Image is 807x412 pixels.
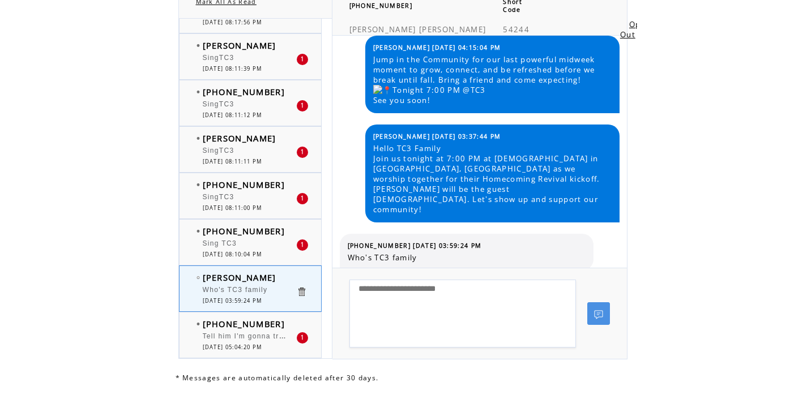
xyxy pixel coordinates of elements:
span: * Messages are automatically deleted after 30 days. [176,373,379,383]
span: [PHONE_NUMBER] [203,179,285,190]
span: [DATE] 08:10:04 PM [203,251,262,258]
span: [PERSON_NAME] [203,272,276,283]
a: Click to delete these messgaes [296,286,307,297]
div: 1 [297,54,308,65]
span: [PERSON_NAME] [DATE] 03:37:44 PM [373,132,501,140]
span: [PERSON_NAME] [DATE] 04:15:04 PM [373,44,501,51]
img: bulletFull.png [197,323,200,325]
span: Sing TC3 [203,239,237,247]
span: Jump in the Community for our last powerful midweek moment to grow, connect, and be refreshed bef... [373,54,611,105]
span: 54244 [503,24,530,35]
span: [DATE] 05:04:20 PM [203,344,262,351]
span: [PERSON_NAME] [203,132,276,144]
span: [DATE] 08:11:39 PM [203,65,262,72]
span: Who's TC3 family [203,286,268,294]
span: Hello TC3 Family Join us tonight at 7:00 PM at [DEMOGRAPHIC_DATA] in [GEOGRAPHIC_DATA], [GEOGRAPH... [373,143,611,214]
span: [PERSON_NAME] [349,24,416,35]
span: SingTC3 [203,193,234,201]
span: [PHONE_NUMBER] [203,86,285,97]
span: SingTC3 [203,100,234,108]
div: 1 [297,332,308,344]
img: bulletFull.png [197,44,200,47]
span: [DATE] 08:11:00 PM [203,204,262,212]
span: [PHONE_NUMBER] [DATE] 03:59:24 PM [348,242,482,250]
span: [DATE] 08:11:11 PM [203,158,262,165]
span: Who's TC3 family [348,252,586,263]
span: [PERSON_NAME] [419,24,486,35]
span: SingTC3 [203,54,234,62]
span: [DATE] 03:59:24 PM [203,297,262,304]
img: bulletFull.png [197,230,200,233]
div: 1 [297,100,308,111]
span: [PERSON_NAME] [203,40,276,51]
a: Opt Out [620,19,644,40]
div: 1 [297,147,308,158]
img: bulletFull.png [197,183,200,186]
span: SingTC3 [203,147,234,154]
img: bulletFull.png [197,137,200,140]
img: bulletFull.png [197,91,200,93]
span: [PHONE_NUMBER] [349,2,413,10]
img: bulletEmpty.png [197,276,200,279]
div: 1 [297,193,308,204]
span: [DATE] 08:11:12 PM [203,111,262,119]
img: 📍 [373,85,392,95]
span: [PHONE_NUMBER] [203,225,285,237]
span: Tell him I'm gonna try to get there tonight [203,329,358,341]
div: 1 [297,239,308,251]
span: [DATE] 08:17:56 PM [203,19,262,26]
span: [PHONE_NUMBER] [203,318,285,329]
